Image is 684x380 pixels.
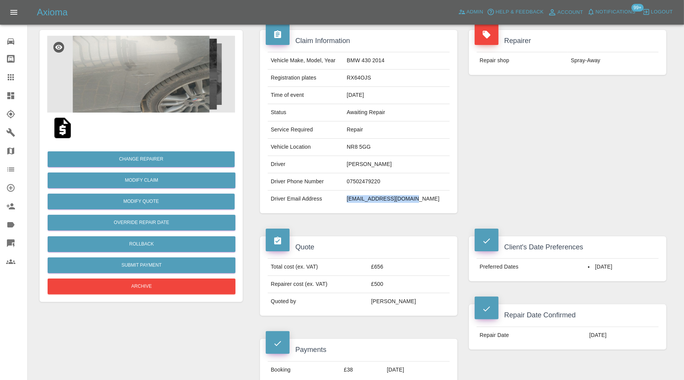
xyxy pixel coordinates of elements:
[50,116,75,140] img: qt_1RvgK7A4aDea5wMjIgxfvJOh
[266,36,452,46] h4: Claim Information
[48,151,235,167] button: Change Repairer
[344,139,450,156] td: NR8 5GG
[368,259,450,276] td: £656
[368,293,450,310] td: [PERSON_NAME]
[631,4,644,12] span: 99+
[344,87,450,104] td: [DATE]
[268,156,344,173] td: Driver
[48,257,235,273] button: Submit Payment
[268,121,344,139] td: Service Required
[268,87,344,104] td: Time of event
[585,6,638,18] button: Notifications
[268,276,368,293] td: Repairer cost (ex. VAT)
[268,104,344,121] td: Status
[268,139,344,156] td: Vehicle Location
[268,259,368,276] td: Total cost (ex. VAT)
[596,8,636,17] span: Notifications
[568,52,658,69] td: Spray-Away
[475,36,661,46] h4: Repairer
[344,104,450,121] td: Awaiting Repair
[586,327,659,343] td: [DATE]
[341,361,384,378] td: £38
[268,173,344,191] td: Driver Phone Number
[495,8,543,17] span: Help & Feedback
[384,361,450,378] td: [DATE]
[344,70,450,87] td: RX64OJS
[5,3,23,22] button: Open drawer
[467,8,484,17] span: Admin
[268,361,341,378] td: Booking
[48,236,235,252] button: Rollback
[266,242,452,252] h4: Quote
[344,156,450,173] td: [PERSON_NAME]
[48,215,235,231] button: Override Repair Date
[651,8,673,17] span: Logout
[368,276,450,293] td: £500
[266,345,452,355] h4: Payments
[268,52,344,70] td: Vehicle Make, Model, Year
[344,173,450,191] td: 07502479220
[475,310,661,320] h4: Repair Date Confirmed
[344,191,450,207] td: [EMAIL_ADDRESS][DOMAIN_NAME]
[344,121,450,139] td: Repair
[344,52,450,70] td: BMW 430 2014
[588,263,656,271] li: [DATE]
[37,6,68,18] h5: Axioma
[48,194,235,209] button: Modify Quote
[475,242,661,252] h4: Client's Date Preferences
[546,6,585,18] a: Account
[558,8,583,17] span: Account
[477,327,586,343] td: Repair Date
[268,70,344,87] td: Registration plates
[641,6,675,18] button: Logout
[47,36,235,113] img: 8261d6ab-26ae-411a-a2fb-1cd2dd4cb0a2
[485,6,545,18] button: Help & Feedback
[477,52,568,69] td: Repair shop
[268,191,344,207] td: Driver Email Address
[456,6,485,18] a: Admin
[268,293,368,310] td: Quoted by
[48,279,235,294] button: Archive
[477,259,585,275] td: Preferred Dates
[48,173,235,188] a: Modify Claim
